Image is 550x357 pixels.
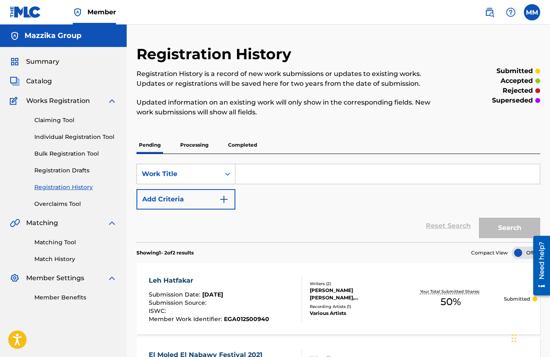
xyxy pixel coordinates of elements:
[34,183,117,192] a: Registration History
[420,288,482,295] p: Your Total Submitted Shares:
[136,189,235,210] button: Add Criteria
[73,7,83,17] img: Top Rightsholder
[202,291,223,298] span: [DATE]
[527,233,550,299] iframe: Resource Center
[10,76,20,86] img: Catalog
[481,4,498,20] a: Public Search
[34,200,117,208] a: Overclaims Tool
[136,45,295,63] h2: Registration History
[501,76,533,86] p: accepted
[26,96,90,106] span: Works Registration
[26,273,84,283] span: Member Settings
[25,31,81,40] h5: Mazzika Group
[34,116,117,125] a: Claiming Tool
[10,57,59,67] a: SummarySummary
[136,249,194,257] p: Showing 1 - 2 of 2 results
[136,164,540,242] form: Search Form
[226,136,259,154] p: Completed
[107,96,117,106] img: expand
[149,315,224,323] span: Member Work Identifier :
[10,273,20,283] img: Member Settings
[492,96,533,105] p: superseded
[10,6,41,18] img: MLC Logo
[512,326,516,350] div: Drag
[34,238,117,247] a: Matching Tool
[310,287,398,301] div: [PERSON_NAME] [PERSON_NAME], [PERSON_NAME] [PERSON_NAME]
[26,76,52,86] span: Catalog
[496,66,533,76] p: submitted
[310,310,398,317] div: Various Artists
[503,86,533,96] p: rejected
[219,194,229,204] img: 9d2ae6d4665cec9f34b9.svg
[87,7,116,17] span: Member
[26,218,58,228] span: Matching
[34,255,117,263] a: Match History
[107,218,117,228] img: expand
[136,98,447,117] p: Updated information on an existing work will only show in the corresponding fields. New work subm...
[310,303,398,310] div: Recording Artists ( 1 )
[10,218,20,228] img: Matching
[471,249,508,257] span: Compact View
[34,133,117,141] a: Individual Registration Tool
[34,149,117,158] a: Bulk Registration Tool
[503,4,519,20] div: Help
[34,166,117,175] a: Registration Drafts
[26,57,59,67] span: Summary
[506,7,516,17] img: help
[149,276,269,286] div: Leh Hatfakar
[524,4,540,20] div: User Menu
[10,96,20,106] img: Works Registration
[10,31,20,41] img: Accounts
[224,315,269,323] span: EGA012500940
[440,295,461,309] span: 50 %
[10,57,20,67] img: Summary
[136,263,540,335] a: Leh HatfakarSubmission Date:[DATE]Submission Source:ISWC:Member Work Identifier:EGA012500940Write...
[142,169,215,179] div: Work Title
[149,291,202,298] span: Submission Date :
[485,7,494,17] img: search
[504,295,530,303] p: Submitted
[149,307,168,315] span: ISWC :
[136,136,163,154] p: Pending
[509,318,550,357] iframe: Chat Widget
[149,299,208,306] span: Submission Source :
[34,293,117,302] a: Member Benefits
[107,273,117,283] img: expand
[310,281,398,287] div: Writers ( 2 )
[136,69,447,89] p: Registration History is a record of new work submissions or updates to existing works. Updates or...
[10,76,52,86] a: CatalogCatalog
[178,136,211,154] p: Processing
